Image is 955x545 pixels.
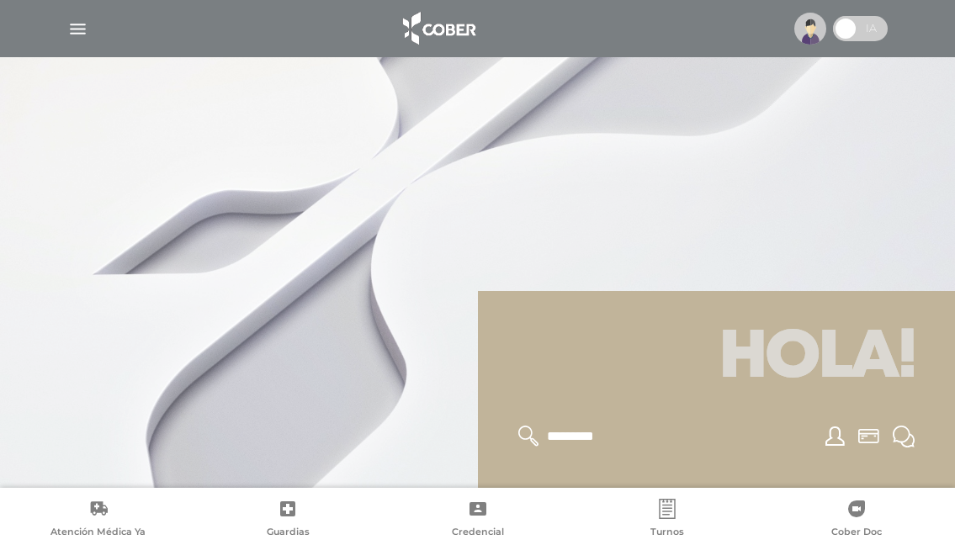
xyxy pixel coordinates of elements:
[193,499,382,542] a: Guardias
[762,499,952,542] a: Cober Doc
[498,311,936,405] h1: Hola!
[267,526,310,541] span: Guardias
[452,526,504,541] span: Credencial
[572,499,761,542] a: Turnos
[3,499,193,542] a: Atención Médica Ya
[50,526,146,541] span: Atención Médica Ya
[831,526,882,541] span: Cober Doc
[650,526,684,541] span: Turnos
[794,13,826,45] img: profile-placeholder.svg
[383,499,572,542] a: Credencial
[67,19,88,40] img: Cober_menu-lines-white.svg
[394,8,482,49] img: logo_cober_home-white.png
